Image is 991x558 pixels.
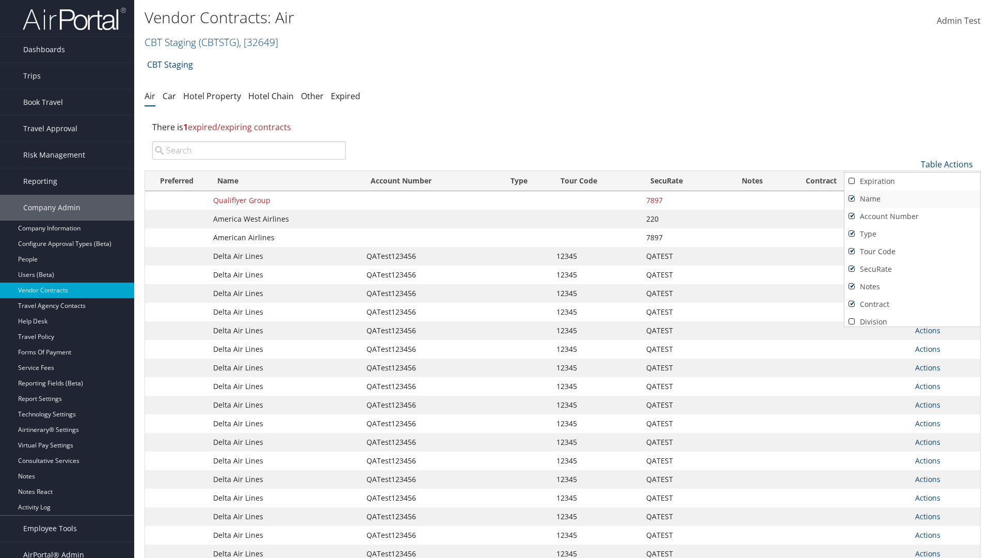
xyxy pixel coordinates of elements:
a: Notes [844,278,980,296]
a: Expiration [844,173,980,190]
span: Trips [23,63,41,89]
a: Account Number [844,208,980,225]
a: Type [844,225,980,243]
a: Division [844,313,980,331]
img: airportal-logo.png [23,7,126,31]
span: Reporting [23,168,57,194]
a: SecuRate [844,260,980,278]
a: Tour Code [844,243,980,260]
a: Contract [844,296,980,313]
span: Company Admin [23,195,81,221]
span: Travel Approval [23,116,77,142]
span: Book Travel [23,89,63,115]
a: Name [844,190,980,208]
span: Dashboards [23,37,65,63]
span: Risk Management [23,142,85,168]
span: Employee Tools [23,516,77,541]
